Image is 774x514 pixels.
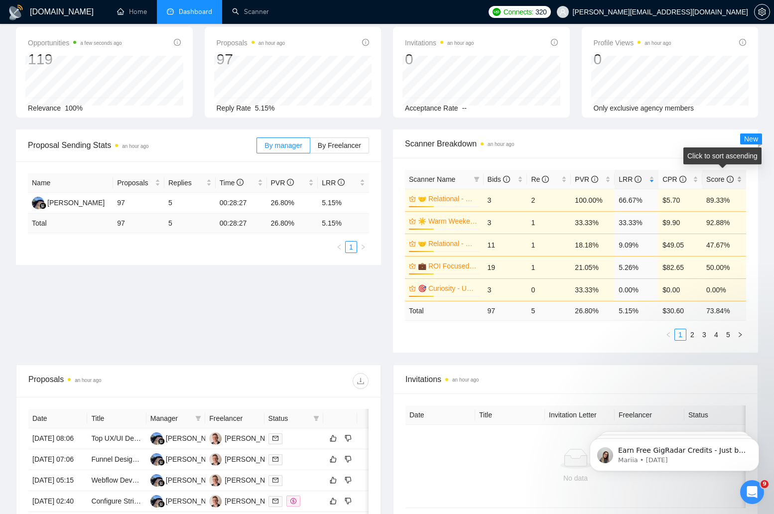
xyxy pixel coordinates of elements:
li: 1 [345,241,357,253]
li: Next Page [734,329,746,341]
span: Acceptance Rate [405,104,458,112]
li: 1 [674,329,686,341]
a: 🤝 Relational - US Verified [418,193,478,204]
button: left [333,241,345,253]
td: 47.67% [702,234,746,256]
a: 1 [675,329,686,340]
td: $9.90 [658,211,702,234]
span: Relevance [28,104,61,112]
td: 26.80% [267,193,318,214]
td: 0 [527,278,571,301]
time: an hour ago [452,377,479,383]
td: 26.80 % [267,214,318,233]
span: left [665,332,671,338]
div: [PERSON_NAME] [47,197,105,208]
span: dashboard [167,8,174,15]
span: PVR [575,175,598,183]
li: 5 [722,329,734,341]
span: dislike [345,434,352,442]
span: Connects: [504,6,533,17]
span: dislike [345,497,352,505]
div: No data [413,473,738,484]
span: By Freelancer [318,141,361,149]
a: 4 [711,329,722,340]
button: like [327,474,339,486]
span: LRR [619,175,642,183]
a: searchScanner [232,7,269,16]
a: 🎯 Curiosity - US Only [418,283,478,294]
button: like [327,495,339,507]
span: Proposal Sending Stats [28,139,257,151]
td: 5.15 % [615,301,658,320]
td: $ 30.60 [658,301,702,320]
div: Proposals [28,373,199,389]
span: info-circle [503,176,510,183]
span: mail [272,456,278,462]
a: 3 [699,329,710,340]
span: filter [193,411,203,426]
td: $82.65 [658,256,702,278]
a: AA[PERSON_NAME] [150,455,223,463]
span: like [330,497,337,505]
time: an hour ago [75,378,101,383]
button: right [357,241,369,253]
span: Proposals [117,177,153,188]
li: Previous Page [333,241,345,253]
a: ZZ[PERSON_NAME] [209,434,282,442]
span: user [559,8,566,15]
span: Invitations [405,373,746,385]
td: 5.15% [318,193,369,214]
td: 33.33% [571,211,615,234]
span: info-circle [635,176,642,183]
span: mail [272,477,278,483]
span: PVR [271,179,294,187]
td: $49.05 [658,234,702,256]
th: Manager [146,409,205,428]
td: 33.33% [571,278,615,301]
span: Scanner Name [409,175,455,183]
td: 33.33% [615,211,658,234]
span: Re [531,175,549,183]
td: 5 [527,301,571,320]
td: 9.09% [615,234,658,256]
a: AA[PERSON_NAME] [32,198,105,206]
span: Replies [168,177,204,188]
td: 00:28:27 [216,214,267,233]
span: info-circle [551,39,558,46]
li: 2 [686,329,698,341]
span: dislike [345,455,352,463]
span: Dashboard [179,7,212,16]
span: filter [311,411,321,426]
td: 97 [484,301,527,320]
span: right [361,435,376,442]
td: 5.26% [615,256,658,278]
li: Next Page [357,241,369,253]
a: ZZ[PERSON_NAME] [209,476,282,484]
span: setting [755,8,770,16]
td: Total [405,301,484,320]
th: Status [684,405,754,425]
li: 4 [710,329,722,341]
span: info-circle [591,176,598,183]
span: mail [272,435,278,441]
img: gigradar-bm.png [158,501,165,508]
td: 1 [527,256,571,278]
td: $5.70 [658,189,702,211]
a: 🤝 Relational - US Only [418,238,478,249]
td: 5 [164,214,216,233]
img: gigradar-bm.png [158,459,165,466]
button: like [327,432,339,444]
span: Only exclusive agency members [594,104,694,112]
td: $0.00 [658,278,702,301]
div: [PERSON_NAME] [225,454,282,465]
td: 26.80 % [571,301,615,320]
a: Configure Stripe Payments with Webflow and MailerLite and Zapier [91,497,298,505]
span: crown [409,285,416,292]
span: info-circle [338,179,345,186]
td: 73.84 % [702,301,746,320]
time: an hour ago [488,141,514,147]
td: 00:28:27 [216,193,267,214]
td: Top UX/UI Designer for Curated Web Directory MVP (Desktop & Mobile) [87,428,146,449]
div: [PERSON_NAME] [166,433,223,444]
